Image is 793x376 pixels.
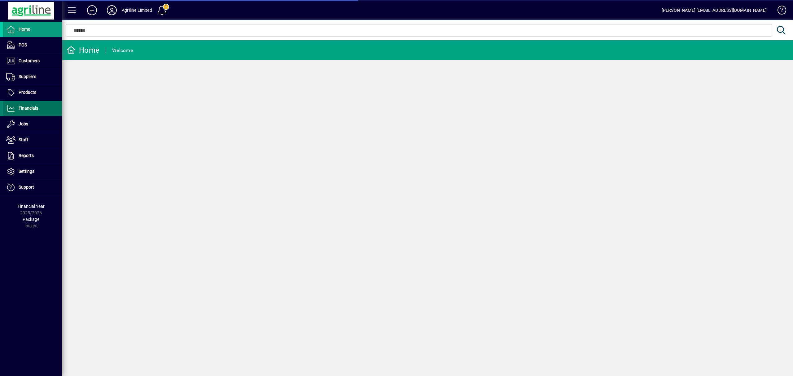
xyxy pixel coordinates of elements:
a: Customers [3,53,62,69]
span: POS [19,42,27,47]
span: Settings [19,169,34,174]
span: Home [19,27,30,32]
div: Home [67,45,99,55]
a: Settings [3,164,62,179]
a: Knowledge Base [773,1,785,21]
a: Staff [3,132,62,148]
button: Profile [102,5,122,16]
a: Financials [3,101,62,116]
span: Suppliers [19,74,36,79]
span: Customers [19,58,40,63]
a: POS [3,37,62,53]
div: [PERSON_NAME] [EMAIL_ADDRESS][DOMAIN_NAME] [662,5,767,15]
div: Welcome [112,46,133,55]
span: Products [19,90,36,95]
span: Support [19,185,34,190]
span: Package [23,217,39,222]
div: Agriline Limited [122,5,152,15]
a: Reports [3,148,62,164]
a: Support [3,180,62,195]
a: Jobs [3,116,62,132]
span: Reports [19,153,34,158]
span: Staff [19,137,28,142]
a: Suppliers [3,69,62,85]
a: Products [3,85,62,100]
button: Add [82,5,102,16]
span: Financial Year [18,204,45,209]
span: Financials [19,106,38,111]
span: Jobs [19,121,28,126]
